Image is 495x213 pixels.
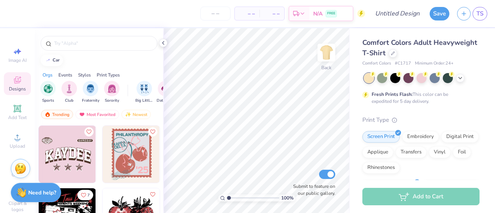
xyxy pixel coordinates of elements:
[321,64,331,71] div: Back
[104,81,119,104] button: filter button
[289,183,335,197] label: Submit to feature on our public gallery.
[78,72,91,78] div: Styles
[372,91,413,97] strong: Fresh Prints Flash:
[44,84,53,93] img: Sports Image
[157,81,174,104] button: filter button
[135,81,153,104] div: filter for Big Little Reveal
[40,81,56,104] button: filter button
[313,10,323,18] span: N/A
[362,60,391,67] span: Comfort Colors
[45,58,51,63] img: trend_line.gif
[87,193,90,197] span: 7
[125,112,131,117] img: Newest.gif
[402,131,439,143] div: Embroidery
[396,147,427,158] div: Transfers
[200,7,230,20] input: – –
[61,81,77,104] div: filter for Club
[148,127,157,136] button: Like
[75,110,119,119] div: Most Favorited
[415,60,454,67] span: Minimum Order: 24 +
[108,84,116,93] img: Sorority Image
[327,11,335,16] span: FREE
[281,194,294,201] span: 100 %
[362,116,480,124] div: Print Type
[41,55,63,66] button: car
[8,114,27,121] span: Add Text
[135,81,153,104] button: filter button
[264,10,280,18] span: – –
[84,127,94,136] button: Like
[58,72,72,78] div: Events
[39,126,96,183] img: bfb78889-2921-4b3f-802d-443d90e2c502
[53,58,60,62] div: car
[104,81,119,104] div: filter for Sorority
[42,98,54,104] span: Sports
[362,162,400,174] div: Rhinestones
[82,81,99,104] button: filter button
[121,110,151,119] div: Newest
[102,126,160,183] img: 9bce0c1e-8cb3-4333-b769-c415daef8f89
[319,45,334,60] img: Back
[40,81,56,104] div: filter for Sports
[369,6,426,21] input: Untitled Design
[429,147,451,158] div: Vinyl
[10,143,25,149] span: Upload
[453,147,471,158] div: Foil
[159,126,217,183] img: dd374217-0c6c-402e-87c0-b4b87c22b6f5
[430,7,449,20] button: Save
[97,72,120,78] div: Print Types
[86,84,95,93] img: Fraternity Image
[65,84,73,93] img: Club Image
[82,81,99,104] div: filter for Fraternity
[161,84,170,93] img: Date Parties & Socials Image
[82,98,99,104] span: Fraternity
[362,131,400,143] div: Screen Print
[41,110,73,119] div: Trending
[43,72,53,78] div: Orgs
[157,81,174,104] div: filter for Date Parties & Socials
[476,9,483,18] span: TS
[239,10,255,18] span: – –
[372,91,467,105] div: This color can be expedited for 5 day delivery.
[65,98,73,104] span: Club
[157,98,174,104] span: Date Parties & Socials
[140,84,148,93] img: Big Little Reveal Image
[473,7,487,20] a: TS
[4,200,31,213] span: Clipart & logos
[441,131,479,143] div: Digital Print
[28,189,56,196] strong: Need help?
[53,39,152,47] input: Try "Alpha"
[96,126,153,183] img: 59745a51-063d-4dd1-99f3-fdf777c01469
[362,38,477,58] span: Comfort Colors Adult Heavyweight T-Shirt
[77,190,93,200] button: Like
[395,60,411,67] span: # C1717
[79,112,85,117] img: most_fav.gif
[135,98,153,104] span: Big Little Reveal
[61,81,77,104] button: filter button
[9,86,26,92] span: Designs
[105,98,119,104] span: Sorority
[362,147,393,158] div: Applique
[9,57,27,63] span: Image AI
[44,112,51,117] img: trending.gif
[148,190,157,199] button: Like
